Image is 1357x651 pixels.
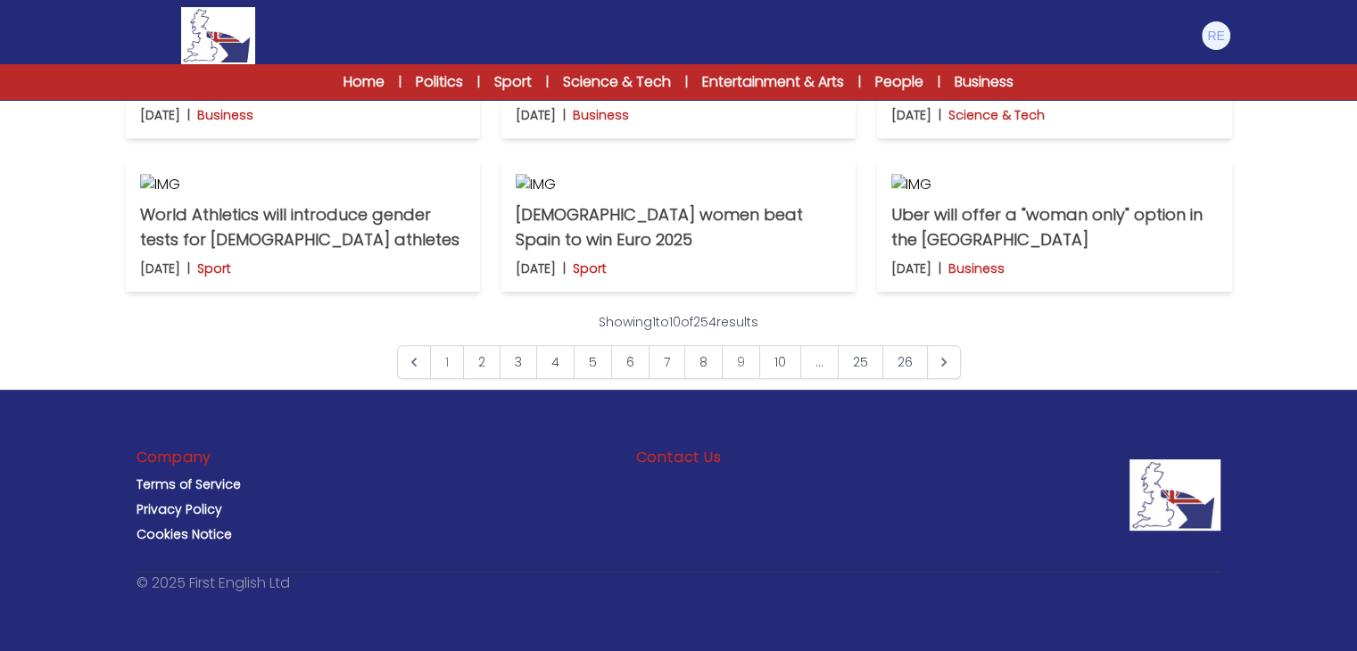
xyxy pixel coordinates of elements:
[891,174,1217,195] img: IMG
[574,345,612,379] a: Go to page 5
[563,260,566,277] b: |
[1202,21,1230,50] img: Riccardo Erroi
[137,500,222,518] a: Privacy Policy
[397,345,431,379] span: &laquo; Previous
[649,345,685,379] a: Go to page 7
[858,73,861,91] span: |
[197,106,253,124] p: Business
[573,260,607,277] p: Sport
[126,160,480,292] a: IMG World Athletics will introduce gender tests for [DEMOGRAPHIC_DATA] athletes [DATE] | Sport
[877,160,1231,292] a: IMG Uber will offer a "woman only" option in the [GEOGRAPHIC_DATA] [DATE] | Business
[546,73,549,91] span: |
[126,7,311,64] a: Logo
[891,202,1217,252] p: Uber will offer a "woman only" option in the [GEOGRAPHIC_DATA]
[477,73,480,91] span: |
[685,73,688,91] span: |
[536,345,575,379] a: Go to page 4
[140,202,466,252] p: World Athletics will introduce gender tests for [DEMOGRAPHIC_DATA] athletes
[516,260,556,277] p: [DATE]
[939,106,941,124] b: |
[137,525,232,543] a: Cookies Notice
[693,313,716,331] span: 254
[948,260,1005,277] p: Business
[669,313,681,331] span: 10
[759,345,801,379] a: Go to page 10
[500,345,537,379] a: Go to page 3
[516,202,841,252] p: [DEMOGRAPHIC_DATA] women beat Spain to win Euro 2025
[684,345,723,379] a: Go to page 8
[197,260,231,277] p: Sport
[516,106,556,124] p: [DATE]
[611,345,650,379] a: Go to page 6
[140,106,180,124] p: [DATE]
[501,160,856,292] a: IMG [DEMOGRAPHIC_DATA] women beat Spain to win Euro 2025 [DATE] | Sport
[573,106,629,124] p: Business
[891,106,931,124] p: [DATE]
[430,345,464,379] span: 1
[891,260,931,277] p: [DATE]
[1129,459,1221,531] img: Company Logo
[652,313,656,331] span: 1
[927,345,961,379] a: Next &raquo;
[702,71,844,93] a: Entertainment & Arts
[181,7,254,64] img: Logo
[838,345,883,379] a: Go to page 25
[140,260,180,277] p: [DATE]
[137,573,290,594] p: © 2025 First English Ltd
[140,174,466,195] img: IMG
[875,71,923,93] a: People
[563,106,566,124] b: |
[397,313,961,379] nav: Pagination Navigation
[399,73,401,91] span: |
[463,345,501,379] a: Go to page 2
[599,313,758,331] p: Showing to of results
[938,73,940,91] span: |
[948,106,1045,124] p: Science & Tech
[187,106,190,124] b: |
[563,71,671,93] a: Science & Tech
[939,260,941,277] b: |
[343,71,385,93] a: Home
[955,71,1014,93] a: Business
[800,345,839,379] span: ...
[137,475,241,493] a: Terms of Service
[494,71,532,93] a: Sport
[722,345,760,379] a: Go to page 9
[187,260,190,277] b: |
[882,345,928,379] a: Go to page 26
[416,71,463,93] a: Politics
[635,447,721,468] h3: Contact Us
[516,174,841,195] img: IMG
[137,447,212,468] h3: Company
